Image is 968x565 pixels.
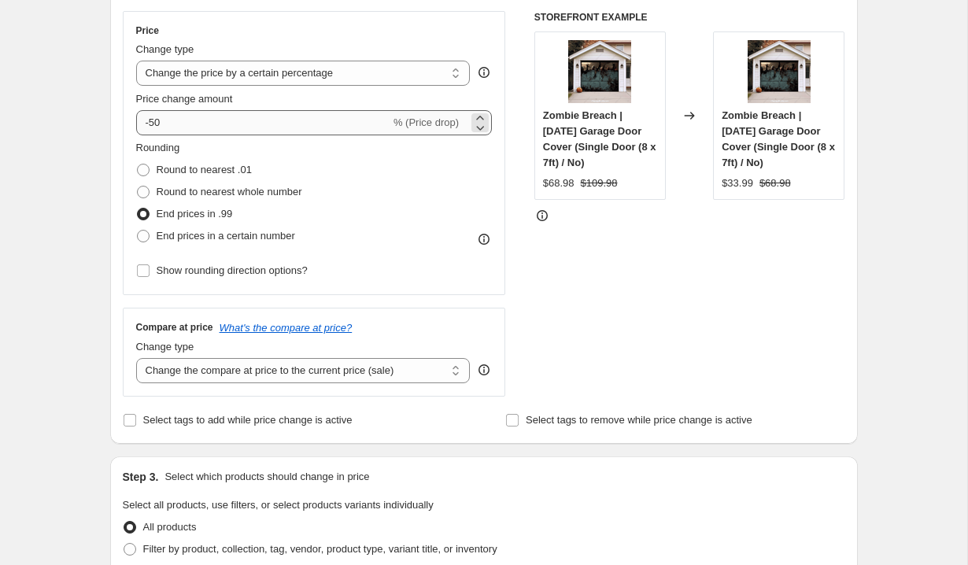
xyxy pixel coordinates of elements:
[543,175,575,191] div: $68.98
[164,469,369,485] p: Select which products should change in price
[581,175,618,191] strike: $109.98
[157,208,233,220] span: End prices in .99
[476,362,492,378] div: help
[722,109,835,168] span: Zombie Breach | [DATE] Garage Door Cover (Single Door (8 x 7ft) / No)
[136,321,213,334] h3: Compare at price
[136,110,390,135] input: -15
[748,40,811,103] img: Garagebuddy-_Zombie_Breach_-Single_Door_80x.png
[534,11,845,24] h6: STOREFRONT EXAMPLE
[157,186,302,198] span: Round to nearest whole number
[136,142,180,153] span: Rounding
[526,414,752,426] span: Select tags to remove while price change is active
[143,414,353,426] span: Select tags to add while price change is active
[123,469,159,485] h2: Step 3.
[136,24,159,37] h3: Price
[136,43,194,55] span: Change type
[543,109,656,168] span: Zombie Breach | [DATE] Garage Door Cover (Single Door (8 x 7ft) / No)
[476,65,492,80] div: help
[157,264,308,276] span: Show rounding direction options?
[157,230,295,242] span: End prices in a certain number
[136,341,194,353] span: Change type
[143,543,497,555] span: Filter by product, collection, tag, vendor, product type, variant title, or inventory
[568,40,631,103] img: Garagebuddy-_Zombie_Breach_-Single_Door_80x.png
[136,93,233,105] span: Price change amount
[759,175,791,191] strike: $68.98
[393,116,459,128] span: % (Price drop)
[722,175,753,191] div: $33.99
[157,164,252,175] span: Round to nearest .01
[143,521,197,533] span: All products
[123,499,434,511] span: Select all products, use filters, or select products variants individually
[220,322,353,334] button: What's the compare at price?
